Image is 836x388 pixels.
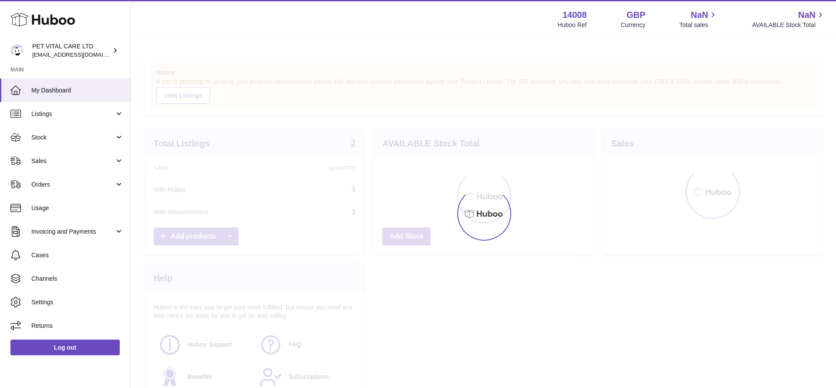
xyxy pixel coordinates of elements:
[31,228,115,236] span: Invoicing and Payments
[563,9,587,21] strong: 14008
[31,133,115,142] span: Stock
[752,21,826,29] span: AVAILABLE Stock Total
[679,21,718,29] span: Total sales
[752,9,826,29] a: NaN AVAILABLE Stock Total
[31,322,124,330] span: Returns
[679,9,718,29] a: NaN Total sales
[621,21,646,29] div: Currency
[31,298,124,306] span: Settings
[32,51,128,58] span: [EMAIL_ADDRESS][DOMAIN_NAME]
[10,44,24,57] img: petvitalcare@gmail.com
[31,86,124,95] span: My Dashboard
[31,180,115,189] span: Orders
[32,42,111,59] div: PET VITAL CARE LTD
[31,275,124,283] span: Channels
[31,204,124,212] span: Usage
[31,251,124,259] span: Cases
[10,340,120,355] a: Log out
[798,9,816,21] span: NaN
[627,9,645,21] strong: GBP
[558,21,587,29] div: Huboo Ref
[31,157,115,165] span: Sales
[31,110,115,118] span: Listings
[691,9,708,21] span: NaN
